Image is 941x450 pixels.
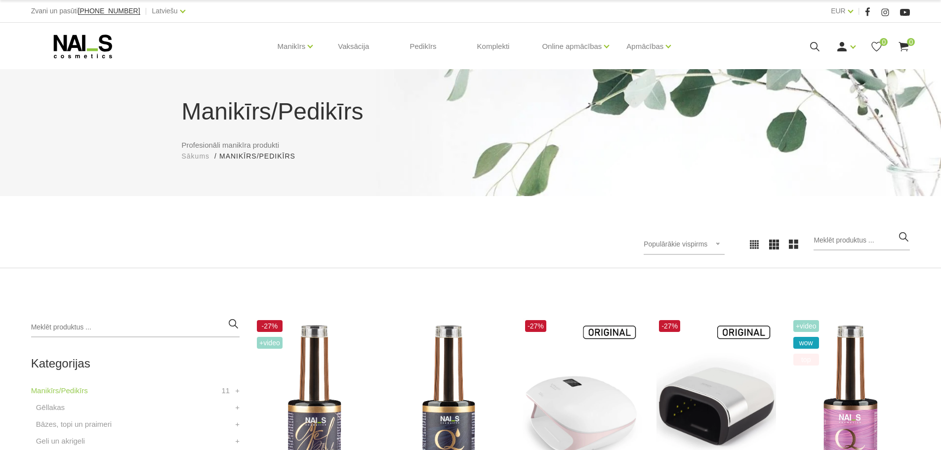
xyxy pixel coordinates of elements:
span: top [793,354,819,366]
a: Pedikīrs [402,23,444,70]
a: Manikīrs/Pedikīrs [31,385,88,397]
input: Meklēt produktus ... [814,231,910,250]
span: wow [793,337,819,349]
a: [PHONE_NUMBER] [78,7,140,15]
a: 0 [898,41,910,53]
a: Gēllakas [36,402,65,413]
span: 0 [907,38,915,46]
a: Latviešu [152,5,178,17]
span: | [858,5,860,17]
h2: Kategorijas [31,357,240,370]
a: Vaksācija [330,23,377,70]
span: 11 [221,385,230,397]
div: Zvani un pasūti [31,5,140,17]
span: -27% [257,320,283,332]
a: Komplekti [469,23,518,70]
a: Sākums [182,151,210,162]
a: + [235,385,240,397]
li: Manikīrs/Pedikīrs [219,151,305,162]
span: Sākums [182,152,210,160]
a: EUR [831,5,846,17]
a: Manikīrs [278,27,306,66]
a: Online apmācības [542,27,602,66]
span: -27% [659,320,680,332]
a: Bāzes, topi un praimeri [36,418,112,430]
span: +Video [257,337,283,349]
input: Meklēt produktus ... [31,318,240,337]
a: 0 [870,41,883,53]
span: -27% [525,320,546,332]
a: + [235,418,240,430]
div: Profesionāli manikīra produkti [174,94,767,162]
h1: Manikīrs/Pedikīrs [182,94,760,129]
a: Geli un akrigeli [36,435,85,447]
a: + [235,435,240,447]
span: 0 [880,38,888,46]
a: + [235,402,240,413]
a: Apmācības [626,27,663,66]
span: +Video [793,320,819,332]
span: | [145,5,147,17]
span: Populārākie vispirms [644,240,707,248]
